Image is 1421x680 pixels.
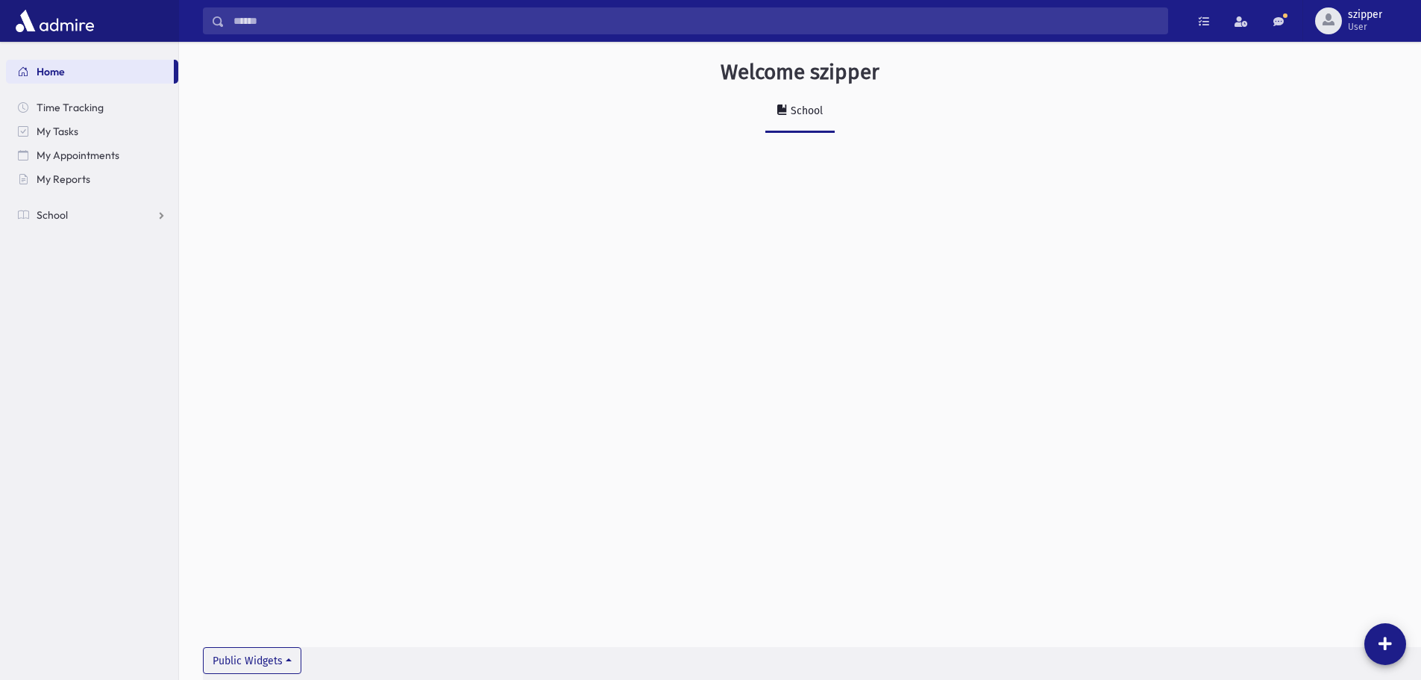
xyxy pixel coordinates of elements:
span: szipper [1348,9,1382,21]
h3: Welcome szipper [721,60,879,85]
button: Public Widgets [203,647,301,674]
a: School [765,91,835,133]
span: Time Tracking [37,101,104,114]
a: School [6,203,178,227]
span: My Appointments [37,149,119,162]
a: Time Tracking [6,96,178,119]
a: My Appointments [6,143,178,167]
img: AdmirePro [12,6,98,36]
span: My Reports [37,172,90,186]
span: School [37,208,68,222]
a: My Tasks [6,119,178,143]
a: My Reports [6,167,178,191]
span: User [1348,21,1382,33]
span: Home [37,65,65,78]
a: Home [6,60,174,84]
span: My Tasks [37,125,78,138]
input: Search [225,7,1167,34]
div: School [788,105,823,117]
